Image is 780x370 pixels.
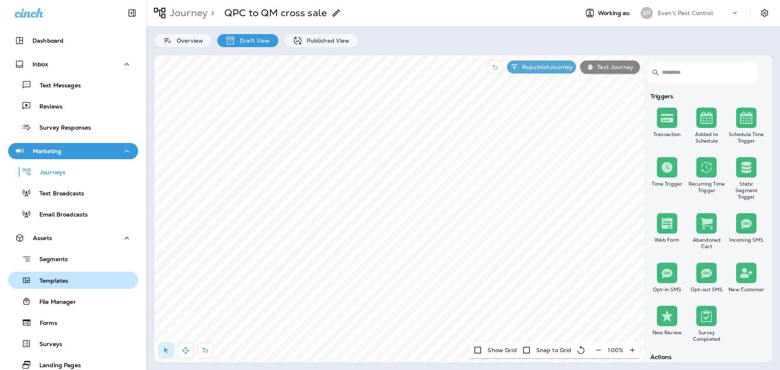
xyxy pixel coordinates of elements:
p: Show Grid [487,347,516,353]
button: Inbox [8,56,138,72]
p: Journey [167,7,208,19]
button: Journeys [8,163,138,180]
p: Marketing [33,148,61,154]
div: Survey Completed [689,329,725,342]
div: Abandoned Cart [689,237,725,250]
button: Collapse Sidebar [121,5,143,21]
div: Opt-out SMS [689,286,725,293]
p: Landing Pages [31,362,81,370]
p: Text Broadcasts [31,190,84,198]
button: Segments [8,250,138,268]
p: Forms [32,320,57,327]
p: Journeys [32,169,65,177]
p: Snap to Grid [536,347,572,353]
p: Segments [31,256,68,264]
div: Schedule Time Trigger [728,131,765,144]
p: 100 % [608,347,623,353]
span: Working as: [598,10,633,17]
div: Recurring Time Trigger [689,181,725,194]
p: Inbox [32,61,48,67]
div: EP [641,7,653,19]
button: Reviews [8,97,138,115]
p: Reviews [31,103,63,111]
p: Text Messages [32,82,81,90]
div: Triggers [647,93,766,100]
p: Even's Pest Control [658,10,713,16]
p: File Manager [31,299,76,306]
div: Added to Schedule [689,131,725,144]
div: New Customer [728,286,765,293]
p: Surveys [31,341,62,348]
button: Text Broadcasts [8,184,138,201]
button: Templates [8,272,138,289]
div: Actions [647,354,766,360]
p: Draft View [236,37,270,44]
p: Republish Journey [519,64,573,70]
p: Email Broadcasts [31,211,88,219]
p: Survey Responses [31,124,91,132]
p: > [208,7,214,19]
button: Dashboard [8,32,138,49]
button: Forms [8,314,138,331]
p: Assets [33,235,52,241]
button: Settings [757,6,772,20]
p: QPC to QM cross sale [224,7,327,19]
button: Surveys [8,335,138,352]
button: Assets [8,230,138,246]
div: Opt-in SMS [649,286,685,293]
p: Dashboard [32,37,63,44]
div: Static Segment Trigger [728,181,765,200]
button: Marketing [8,143,138,159]
button: RepublishJourney [507,61,576,74]
div: New Review [649,329,685,336]
button: Email Broadcasts [8,206,138,223]
div: Web Form [649,237,685,243]
p: Overview [173,37,203,44]
div: Transaction [649,131,685,138]
div: Incoming SMS [728,237,765,243]
p: Templates [31,277,68,285]
button: File Manager [8,293,138,310]
div: Time Trigger [649,181,685,187]
button: Text Messages [8,76,138,93]
p: Test Journey [594,64,633,70]
p: Published View [303,37,350,44]
button: Test Journey [580,61,640,74]
button: Survey Responses [8,119,138,136]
